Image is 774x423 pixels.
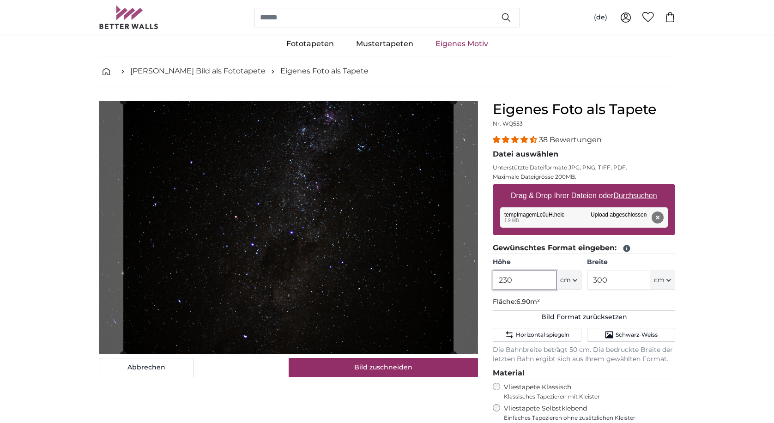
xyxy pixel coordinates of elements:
button: Schwarz-Weiss [587,328,675,342]
p: Fläche: [493,297,675,307]
button: Bild zuschneiden [289,358,478,377]
button: cm [650,271,675,290]
a: Eigenes Foto als Tapete [280,66,369,77]
label: Breite [587,258,675,267]
a: Eigenes Motiv [424,32,499,56]
span: 38 Bewertungen [539,135,602,144]
p: Maximale Dateigrösse 200MB. [493,173,675,181]
button: cm [556,271,581,290]
span: Nr. WQ553 [493,120,523,127]
h1: Eigenes Foto als Tapete [493,101,675,118]
span: Klassisches Tapezieren mit Kleister [504,393,667,400]
span: Einfaches Tapezieren ohne zusätzlichen Kleister [504,414,675,422]
p: Die Bahnbreite beträgt 50 cm. Die bedruckte Breite der letzten Bahn ergibt sich aus Ihrem gewählt... [493,345,675,364]
img: Betterwalls [99,6,159,29]
button: Horizontal spiegeln [493,328,581,342]
label: Höhe [493,258,581,267]
span: cm [560,276,571,285]
a: Fototapeten [275,32,345,56]
a: Mustertapeten [345,32,424,56]
legend: Datei auswählen [493,149,675,160]
button: (de) [587,9,615,26]
button: Abbrechen [99,358,193,377]
legend: Material [493,368,675,379]
span: cm [654,276,665,285]
p: Unterstützte Dateiformate JPG, PNG, TIFF, PDF. [493,164,675,171]
span: Schwarz-Weiss [616,331,658,338]
nav: breadcrumbs [99,56,675,86]
button: Bild Format zurücksetzen [493,310,675,324]
a: [PERSON_NAME] Bild als Fototapete [130,66,266,77]
label: Vliestapete Selbstklebend [504,404,675,422]
label: Vliestapete Klassisch [504,383,667,400]
legend: Gewünschtes Format eingeben: [493,242,675,254]
label: Drag & Drop Ihrer Dateien oder [507,187,661,205]
span: Horizontal spiegeln [516,331,569,338]
span: 6.90m² [516,297,540,306]
span: 4.34 stars [493,135,539,144]
u: Durchsuchen [614,192,657,199]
